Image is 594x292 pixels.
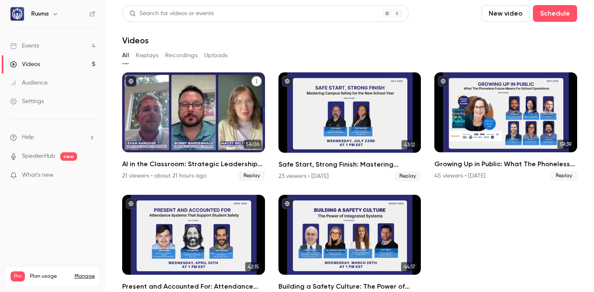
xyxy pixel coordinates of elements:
[122,72,265,181] li: AI in the Classroom: Strategic Leadership for the Future-Ready Independent School
[434,159,577,169] h2: Growing Up in Public: What The Phoneless Future Means For School Operations
[401,262,417,271] span: 44:17
[243,140,262,149] span: 54:06
[122,159,265,169] h2: AI in the Classroom: Strategic Leadership for the Future-Ready Independent School
[165,49,198,62] button: Recordings
[10,97,44,106] div: Settings
[122,172,206,180] div: 21 viewers • about 21 hours ago
[551,171,577,181] span: Replay
[22,133,34,142] span: Help
[434,172,485,180] div: 45 viewers • [DATE]
[129,9,214,18] div: Search for videos or events
[278,159,421,170] h2: Safe Start, Strong Finish: Mastering Campus Safety for the New School Year
[126,198,136,209] button: published
[122,49,129,62] button: All
[282,76,293,87] button: published
[10,60,40,69] div: Videos
[85,172,95,179] iframe: Noticeable Trigger
[204,49,228,62] button: Uploads
[30,273,70,280] span: Plan usage
[533,5,577,22] button: Schedule
[238,171,265,181] span: Replay
[401,140,417,149] span: 43:12
[122,35,149,45] h1: Videos
[278,172,329,181] div: 23 viewers • [DATE]
[122,72,265,181] a: 54:06AI in the Classroom: Strategic Leadership for the Future-Ready Independent School21 viewers ...
[11,271,25,281] span: Pro
[282,198,293,209] button: published
[434,72,577,181] a: 59:39Growing Up in Public: What The Phoneless Future Means For School Operations45 viewers • [DAT...
[31,10,48,18] h6: Ruvna
[122,281,265,292] h2: Present and Accounted For: Attendance Systems That Support Student Safety
[122,5,577,287] section: Videos
[278,72,421,181] li: Safe Start, Strong Finish: Mastering Campus Safety for the New School Year
[22,171,54,180] span: What's new
[10,79,48,87] div: Audience
[126,76,136,87] button: published
[10,133,95,142] li: help-dropdown-opener
[482,5,530,22] button: New video
[557,140,574,149] span: 59:39
[394,171,421,181] span: Replay
[22,152,55,161] a: SpeakerHub
[60,152,77,161] span: new
[245,262,262,271] span: 42:15
[434,72,577,181] li: Growing Up in Public: What The Phoneless Future Means For School Operations
[438,76,449,87] button: published
[75,273,95,280] a: Manage
[278,72,421,181] a: 43:12Safe Start, Strong Finish: Mastering Campus Safety for the New School Year23 viewers • [DATE...
[278,281,421,292] h2: Building a Safety Culture: The Power of Integrated Systems
[11,7,24,21] img: Ruvna
[10,42,39,50] div: Events
[136,49,158,62] button: Replays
